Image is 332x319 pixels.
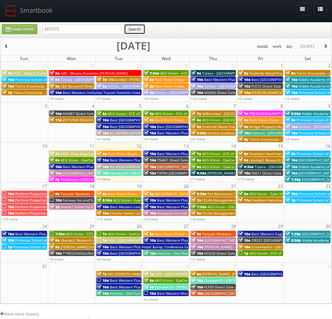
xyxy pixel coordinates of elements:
a: +2 more [191,257,205,262]
span: Best [GEOGRAPHIC_DATA] (Loc #44494) [157,124,223,129]
span: Rack Room Shoes - 1253 [PERSON_NAME][GEOGRAPHIC_DATA] [155,84,259,89]
span: 8:30a [286,111,301,116]
span: [GEOGRAPHIC_DATA] [157,164,192,169]
span: 9a [144,90,154,95]
span: 9a [50,84,59,89]
span: FLF39 Direct Sale Alluxsuites at 1876, Ascend Hotel Collection [204,285,309,289]
span: AEG Vision - EyeCare Specialties of [US_STATE][PERSON_NAME] Eyecare Associates [113,198,253,203]
span: HGV - Kohala Suites [13,71,47,76]
span: HGV - [GEOGRAPHIC_DATA] [155,272,200,276]
span: Best [GEOGRAPHIC_DATA] (Loc #33205) [110,251,176,256]
span: 10a [2,231,14,236]
span: L&amp;E Research Charlotte [61,238,109,243]
span: Best Western Plus [GEOGRAPHIC_DATA] (Loc #11187) [157,204,246,209]
span: Tutera - [GEOGRAPHIC_DATA] [255,164,303,169]
span: Best Western Plus Valemount Inn & Suites (Loc #62120) [110,285,205,289]
span: 1p [2,244,12,249]
span: Horizon - [GEOGRAPHIC_DATA] [251,130,302,135]
span: 10a [97,117,109,122]
span: 11a [50,117,62,122]
span: 8a [238,191,248,196]
span: 8a [191,158,201,162]
span: 10a [191,90,203,95]
span: Bridge Property Management - Banyan Everton [249,124,330,129]
span: AEG Vision - ECS of FL - Brevard Vision Care - [PERSON_NAME] [160,71,264,76]
span: 10a [144,151,156,156]
span: AEG Vision - [GEOGRAPHIC_DATA] - [GEOGRAPHIC_DATA] [207,204,301,209]
span: 9a [50,71,59,76]
span: Best [GEOGRAPHIC_DATA] (Loc #18082) [110,117,176,122]
span: 10a [2,84,14,89]
span: 10a [2,191,14,196]
span: 10a [144,291,156,296]
span: 10a [144,198,156,203]
span: 9a [238,158,248,162]
span: 10a [238,84,250,89]
span: 8a [50,158,59,162]
span: 8a [238,151,248,156]
span: 8a [144,278,154,283]
span: 3p [50,204,60,209]
span: L&amp;E Research [US_STATE] [249,158,300,162]
span: 10a [286,171,297,176]
a: +3 more [285,136,299,141]
span: 1:30p [286,177,301,182]
span: 10a [144,124,156,129]
span: Concept3D - [GEOGRAPHIC_DATA] [110,171,166,176]
span: 10a [286,130,297,135]
span: 10a [97,211,109,216]
span: Tutera - [GEOGRAPHIC_DATA] [202,71,251,76]
span: [GEOGRAPHIC_DATA] - [STREET_ADDRESS] [155,191,224,196]
span: TXP80 [GEOGRAPHIC_DATA] [GEOGRAPHIC_DATA] [157,171,239,176]
span: iMBranded - [GEOGRAPHIC_DATA][US_STATE] Toyota [202,111,290,116]
span: 10a [191,77,203,82]
span: 10a [144,211,156,216]
span: 10a [97,285,109,289]
span: 10a [97,251,109,256]
span: 10a [2,211,14,216]
span: Best Western Plus [GEOGRAPHIC_DATA] & Suites (Loc #45093) [15,231,120,236]
img: smartbook-logo.png [5,5,17,17]
span: Best Western Plus Hotel &amp; Conference Center (Loc #21035) [110,244,219,249]
span: 11a [238,198,250,203]
span: 7:30a [50,231,65,236]
span: 8a [144,84,154,89]
span: 5p [50,177,60,182]
span: 10a [286,158,297,162]
span: NC028 Direct Sale Comfort Suites Gastonia- - [GEOGRAPHIC_DATA] [204,251,316,256]
span: Concept3D - [PERSON_NAME] Medicine of USC [GEOGRAPHIC_DATA] [155,285,268,289]
span: 10a [144,171,156,176]
span: 10a [238,130,250,135]
span: Primrose School of [PERSON_NAME] at [GEOGRAPHIC_DATA] [15,77,116,82]
span: [PERSON_NAME] - [GEOGRAPHIC_DATA] at Heritage [204,244,290,249]
span: 7a [50,151,59,156]
span: [PERSON_NAME] Smiles - [GEOGRAPHIC_DATA] [61,244,138,249]
span: Best Western Plus Boulder [GEOGRAPHIC_DATA] (Loc #06179) [157,198,261,203]
span: Sat [305,56,311,62]
span: 9a [50,191,59,196]
span: Best Western Plus [GEOGRAPHIC_DATA] (Loc #62024) [110,158,199,162]
span: 10a [238,231,250,236]
span: 10a [50,90,62,95]
span: 10a [2,198,14,203]
span: 10a [144,251,156,256]
span: Hampton Inn and Suites Coeur d'Alene (second shoot) [157,211,248,216]
span: 10a [144,158,156,162]
span: 8a [144,111,154,116]
span: 8:30a [191,130,206,135]
span: 7a [97,231,107,236]
span: 10a [97,124,109,129]
span: 9a [286,71,295,76]
span: 10a [97,278,109,283]
span: 8a [97,151,107,156]
span: ProSource of [GEOGRAPHIC_DATA] [61,177,118,182]
span: Best Western Longview (Loc #44590) [110,204,173,209]
span: 10a [97,291,109,296]
span: 3:30p [286,238,301,243]
span: NH087 Direct Sale [PERSON_NAME][GEOGRAPHIC_DATA], Ascend Hotel Collection [63,111,200,116]
span: 10a [238,272,250,276]
span: Fri [258,56,263,62]
span: 9a [191,71,201,76]
span: Horizon - 303 Flats [110,291,142,296]
span: 10a [97,158,109,162]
